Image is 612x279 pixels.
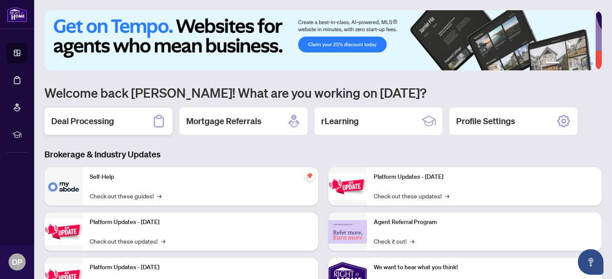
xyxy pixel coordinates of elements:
span: → [157,191,161,201]
img: Agent Referral Program [328,220,367,244]
span: DP [12,256,22,268]
h2: Mortgage Referrals [186,115,261,127]
a: Check out these guides!→ [90,191,161,201]
span: → [445,191,449,201]
h1: Welcome back [PERSON_NAME]! What are you working on [DATE]? [44,84,602,101]
p: Platform Updates - [DATE] [90,218,311,227]
h2: Deal Processing [51,115,114,127]
button: 2 [562,62,566,65]
h3: Brokerage & Industry Updates [44,148,602,160]
p: Agent Referral Program [374,218,595,227]
img: Self-Help [44,167,83,206]
h2: rLearning [321,115,359,127]
button: 3 [569,62,573,65]
a: Check it out!→ [374,236,414,246]
button: 6 [590,62,593,65]
button: 4 [576,62,580,65]
img: logo [7,6,27,22]
a: Check out these updates!→ [90,236,165,246]
span: pushpin [305,171,315,181]
h2: Profile Settings [456,115,515,127]
p: Self-Help [90,172,311,182]
span: → [161,236,165,246]
button: 1 [545,62,559,65]
img: Platform Updates - September 16, 2025 [44,218,83,245]
img: Platform Updates - June 23, 2025 [328,173,367,200]
p: Platform Updates - [DATE] [374,172,595,182]
span: → [410,236,414,246]
p: We want to hear what you think! [374,263,595,272]
a: Check out these updates!→ [374,191,449,201]
img: Slide 0 [44,10,595,70]
button: Open asap [578,249,603,275]
button: 5 [583,62,586,65]
p: Platform Updates - [DATE] [90,263,311,272]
